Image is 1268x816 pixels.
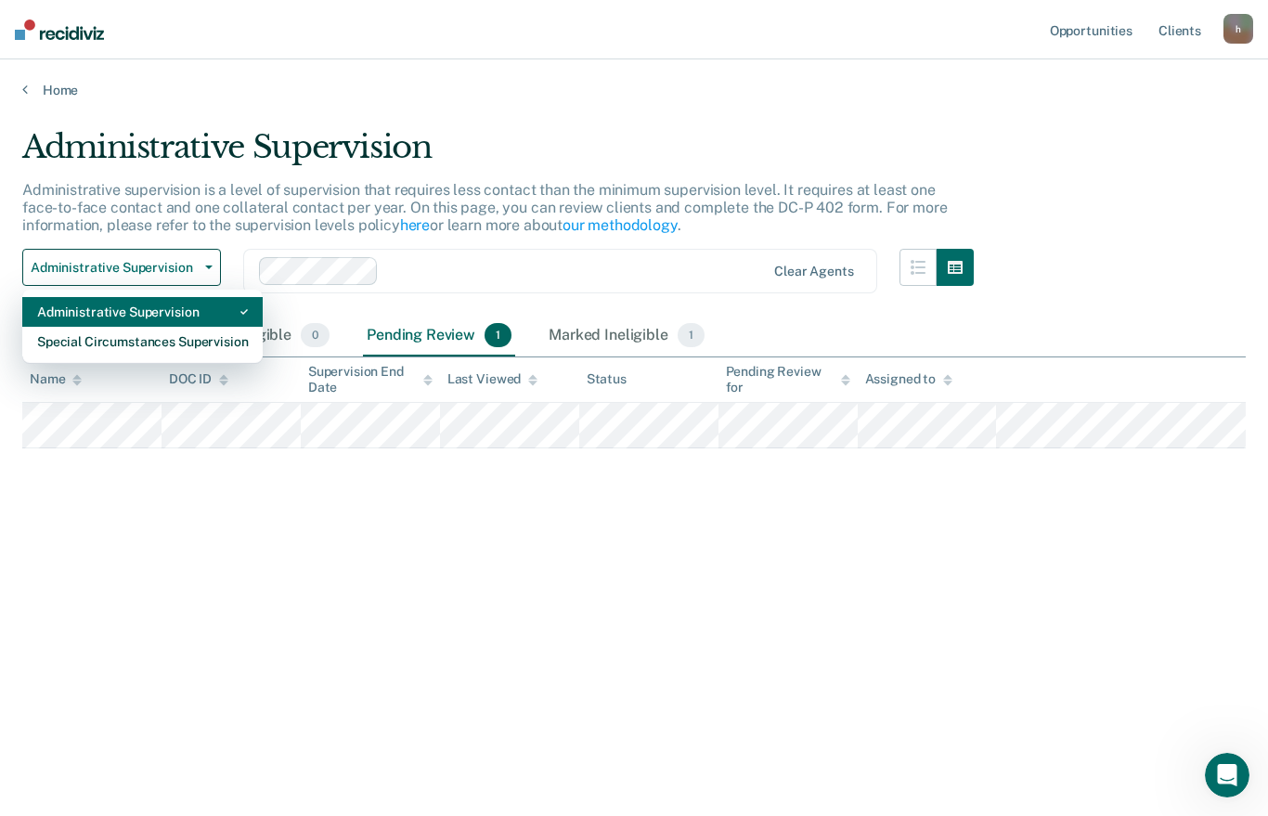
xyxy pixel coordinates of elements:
[726,364,850,395] div: Pending Review for
[37,327,248,356] div: Special Circumstances Supervision
[485,323,511,347] span: 1
[865,371,952,387] div: Assigned to
[587,371,627,387] div: Status
[30,371,82,387] div: Name
[22,181,947,234] p: Administrative supervision is a level of supervision that requires less contact than the minimum ...
[363,316,515,356] div: Pending Review1
[15,19,104,40] img: Recidiviz
[22,128,974,181] div: Administrative Supervision
[447,371,537,387] div: Last Viewed
[22,249,221,286] button: Administrative Supervision
[545,316,708,356] div: Marked Ineligible1
[400,216,430,234] a: here
[169,371,228,387] div: DOC ID
[678,323,705,347] span: 1
[1223,14,1253,44] button: h
[774,264,853,279] div: Clear agents
[22,82,1246,98] a: Home
[1205,753,1249,797] iframe: Intercom live chat
[31,260,198,276] span: Administrative Supervision
[308,364,433,395] div: Supervision End Date
[301,323,330,347] span: 0
[563,216,678,234] a: our methodology
[37,297,248,327] div: Administrative Supervision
